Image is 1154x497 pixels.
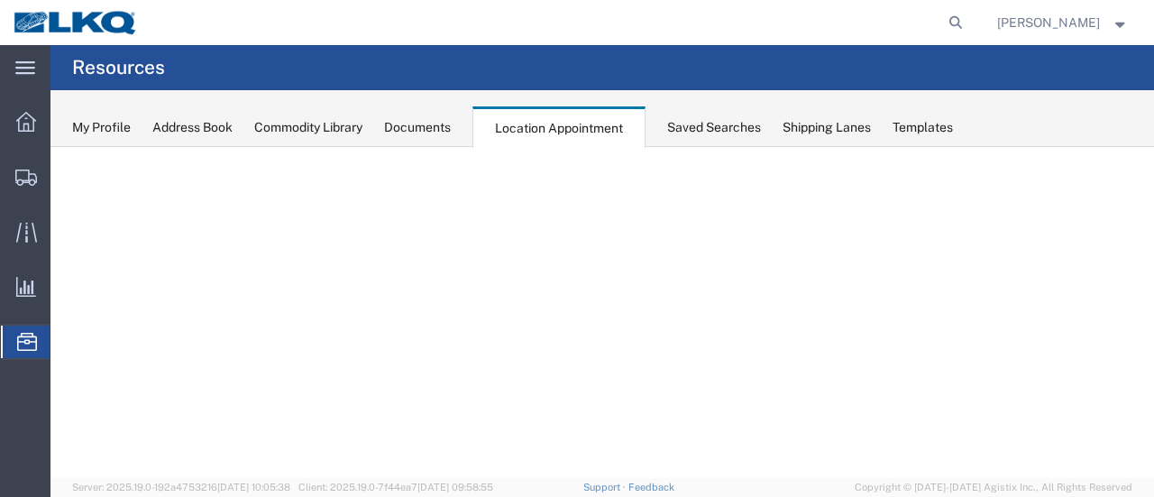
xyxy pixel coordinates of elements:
span: Client: 2025.19.0-7f44ea7 [298,482,493,492]
div: Location Appointment [472,106,646,148]
div: Saved Searches [667,118,761,137]
span: Server: 2025.19.0-192a4753216 [72,482,290,492]
span: Sopha Sam [997,13,1100,32]
span: [DATE] 10:05:38 [217,482,290,492]
span: Copyright © [DATE]-[DATE] Agistix Inc., All Rights Reserved [855,480,1132,495]
div: Shipping Lanes [783,118,871,137]
button: [PERSON_NAME] [996,12,1130,33]
iframe: FS Legacy Container [50,147,1154,478]
img: logo [13,9,139,36]
a: Feedback [628,482,674,492]
div: Templates [893,118,953,137]
a: Support [583,482,628,492]
div: Address Book [152,118,233,137]
div: Commodity Library [254,118,362,137]
span: [DATE] 09:58:55 [417,482,493,492]
h4: Resources [72,45,165,90]
div: Documents [384,118,451,137]
div: My Profile [72,118,131,137]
